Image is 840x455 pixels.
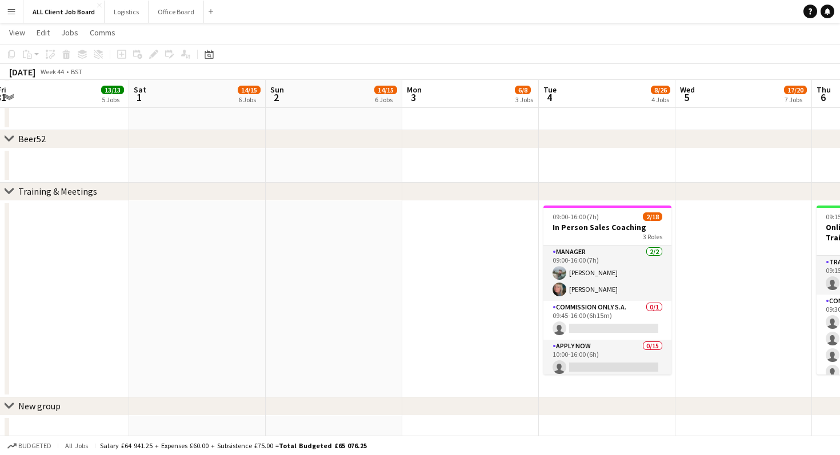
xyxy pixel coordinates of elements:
[375,95,397,104] div: 6 Jobs
[543,84,557,95] span: Tue
[23,1,105,23] button: ALL Client Job Board
[784,86,807,94] span: 17/20
[18,442,51,450] span: Budgeted
[279,441,367,450] span: Total Budgeted £65 076.25
[407,84,422,95] span: Mon
[9,66,35,78] div: [DATE]
[132,91,146,104] span: 1
[100,441,367,450] div: Salary £64 941.25 + Expenses £60.00 + Subsistence £75.00 =
[269,91,284,104] span: 2
[5,25,30,40] a: View
[18,186,97,197] div: Training & Meetings
[405,91,422,104] span: 3
[102,95,123,104] div: 5 Jobs
[9,27,25,38] span: View
[18,133,46,144] div: Beer52
[374,86,397,94] span: 14/15
[515,86,531,94] span: 6/8
[18,400,61,412] div: New group
[238,86,261,94] span: 14/15
[651,86,670,94] span: 8/26
[90,27,115,38] span: Comms
[680,84,695,95] span: Wed
[85,25,120,40] a: Comms
[553,212,599,221] span: 09:00-16:00 (7h)
[71,67,82,76] div: BST
[785,95,806,104] div: 7 Jobs
[817,84,831,95] span: Thu
[61,27,78,38] span: Jobs
[678,91,695,104] span: 5
[543,206,671,375] app-job-card: 09:00-16:00 (7h)2/18In Person Sales Coaching3 RolesManager2/209:00-16:00 (7h)[PERSON_NAME][PERSON...
[643,212,662,221] span: 2/18
[643,232,662,241] span: 3 Roles
[57,25,83,40] a: Jobs
[6,440,53,452] button: Budgeted
[149,1,204,23] button: Office Board
[651,95,670,104] div: 4 Jobs
[38,67,66,76] span: Week 44
[542,91,557,104] span: 4
[543,301,671,340] app-card-role: Commission Only S.A.0/109:45-16:00 (6h15m)
[515,95,533,104] div: 3 Jobs
[270,84,284,95] span: Sun
[105,1,149,23] button: Logistics
[543,245,671,301] app-card-role: Manager2/209:00-16:00 (7h)[PERSON_NAME][PERSON_NAME]
[32,25,54,40] a: Edit
[815,91,831,104] span: 6
[238,95,260,104] div: 6 Jobs
[101,86,124,94] span: 13/13
[63,441,90,450] span: All jobs
[37,27,50,38] span: Edit
[134,84,146,95] span: Sat
[543,222,671,232] h3: In Person Sales Coaching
